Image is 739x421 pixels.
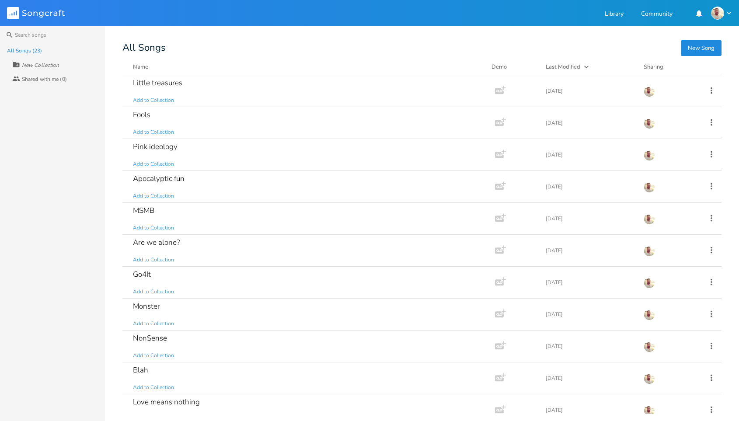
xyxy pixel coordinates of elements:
div: [DATE] [546,407,633,413]
div: Love means nothing [133,398,200,406]
img: Esteban Paiva [644,150,655,161]
div: Blah [133,366,148,374]
img: Esteban Paiva [644,277,655,289]
div: MSMB [133,207,154,214]
div: Fools [133,111,150,118]
div: Demo [492,63,535,71]
div: Sharing [644,63,696,71]
span: Add to Collection [133,256,174,264]
span: Add to Collection [133,97,174,104]
div: Pink ideology [133,143,178,150]
div: [DATE] [546,184,633,189]
span: Add to Collection [133,224,174,232]
button: Last Modified [546,63,633,71]
span: Add to Collection [133,129,174,136]
div: [DATE] [546,248,633,253]
div: New Collection [22,63,59,68]
img: Esteban Paiva [644,181,655,193]
img: Esteban Paiva [644,213,655,225]
div: Last Modified [546,63,580,71]
button: Name [133,63,481,71]
div: Shared with me (0) [22,77,67,82]
div: Name [133,63,148,71]
img: Esteban Paiva [644,245,655,257]
img: Esteban Paiva [644,341,655,352]
span: Add to Collection [133,352,174,359]
img: Esteban Paiva [644,405,655,416]
div: All Songs [122,44,722,52]
div: NonSense [133,334,167,342]
span: Add to Collection [133,384,174,391]
div: Are we alone? [133,239,180,246]
a: Community [641,11,673,18]
div: [DATE] [546,152,633,157]
span: Add to Collection [133,160,174,168]
img: Esteban Paiva [644,373,655,384]
img: Esteban Paiva [644,309,655,320]
img: Esteban Paiva [644,86,655,97]
div: Go4It [133,271,151,278]
span: Add to Collection [133,320,174,327]
div: Monster [133,303,160,310]
a: Library [605,11,624,18]
div: Little treasures [133,79,182,87]
span: Add to Collection [133,192,174,200]
img: Esteban Paiva [644,118,655,129]
div: [DATE] [546,312,633,317]
div: Apocalyptic fun [133,175,185,182]
div: [DATE] [546,216,633,221]
span: Add to Collection [133,288,174,296]
div: [DATE] [546,376,633,381]
img: Esteban Paiva [711,7,724,20]
div: [DATE] [546,120,633,125]
div: [DATE] [546,344,633,349]
button: New Song [681,40,722,56]
div: [DATE] [546,280,633,285]
div: [DATE] [546,88,633,94]
div: All Songs (23) [7,48,42,53]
